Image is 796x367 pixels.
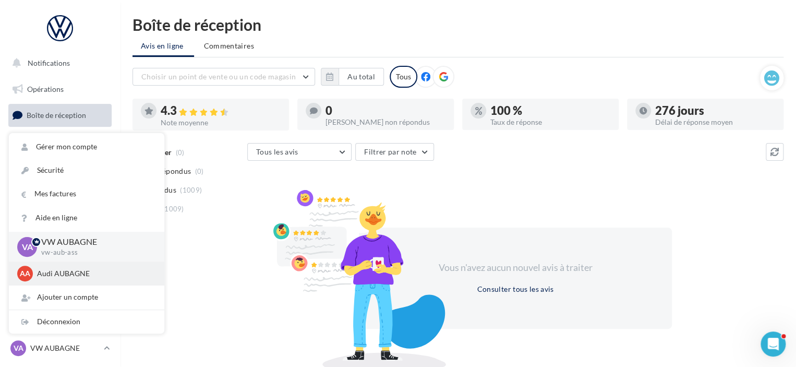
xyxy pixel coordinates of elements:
[6,131,114,153] a: Visibilité en ligne
[355,143,434,161] button: Filtrer par note
[142,166,191,176] span: Non répondus
[6,235,114,257] a: Calendrier
[9,159,164,182] a: Sécurité
[490,105,610,116] div: 100 %
[28,58,70,67] span: Notifications
[162,205,184,213] span: (1009)
[141,72,296,81] span: Choisir un point de vente ou un code magasin
[6,183,114,205] a: Contacts
[132,68,315,86] button: Choisir un point de vente ou un code magasin
[6,104,114,126] a: Boîte de réception
[390,66,417,88] div: Tous
[426,261,605,275] div: Vous n'avez aucun nouvel avis à traiter
[37,268,152,279] p: Audi AUBAGNE
[490,119,610,126] div: Taux de réponse
[6,261,114,291] a: PLV et print personnalisable
[6,295,114,326] a: Campagnes DataOnDemand
[321,68,384,86] button: Au total
[30,343,100,353] p: VW AUBAGNE
[325,105,445,116] div: 0
[161,119,281,126] div: Note moyenne
[195,167,204,175] span: (0)
[204,41,254,51] span: Commentaires
[6,209,114,231] a: Médiathèque
[325,119,445,126] div: [PERSON_NAME] non répondus
[8,338,112,358] a: VA VW AUBAGNE
[339,68,384,86] button: Au total
[761,332,786,357] iframe: Intercom live chat
[41,248,148,257] p: vw-aub-ass
[6,157,114,179] a: Campagnes
[9,206,164,230] a: Aide en ligne
[41,236,148,248] p: VW AUBAGNE
[132,17,783,32] div: Boîte de réception
[256,147,298,156] span: Tous les avis
[655,119,775,126] div: Délai de réponse moyen
[9,135,164,159] a: Gérer mon compte
[22,241,33,253] span: VA
[247,143,352,161] button: Tous les avis
[473,283,558,295] button: Consulter tous les avis
[27,111,86,120] span: Boîte de réception
[655,105,775,116] div: 276 jours
[6,52,110,74] button: Notifications
[9,310,164,334] div: Déconnexion
[6,78,114,100] a: Opérations
[180,186,202,194] span: (1009)
[14,343,23,353] span: VA
[9,286,164,309] div: Ajouter un compte
[161,105,281,117] div: 4.3
[9,182,164,206] a: Mes factures
[27,85,64,93] span: Opérations
[20,268,30,279] span: AA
